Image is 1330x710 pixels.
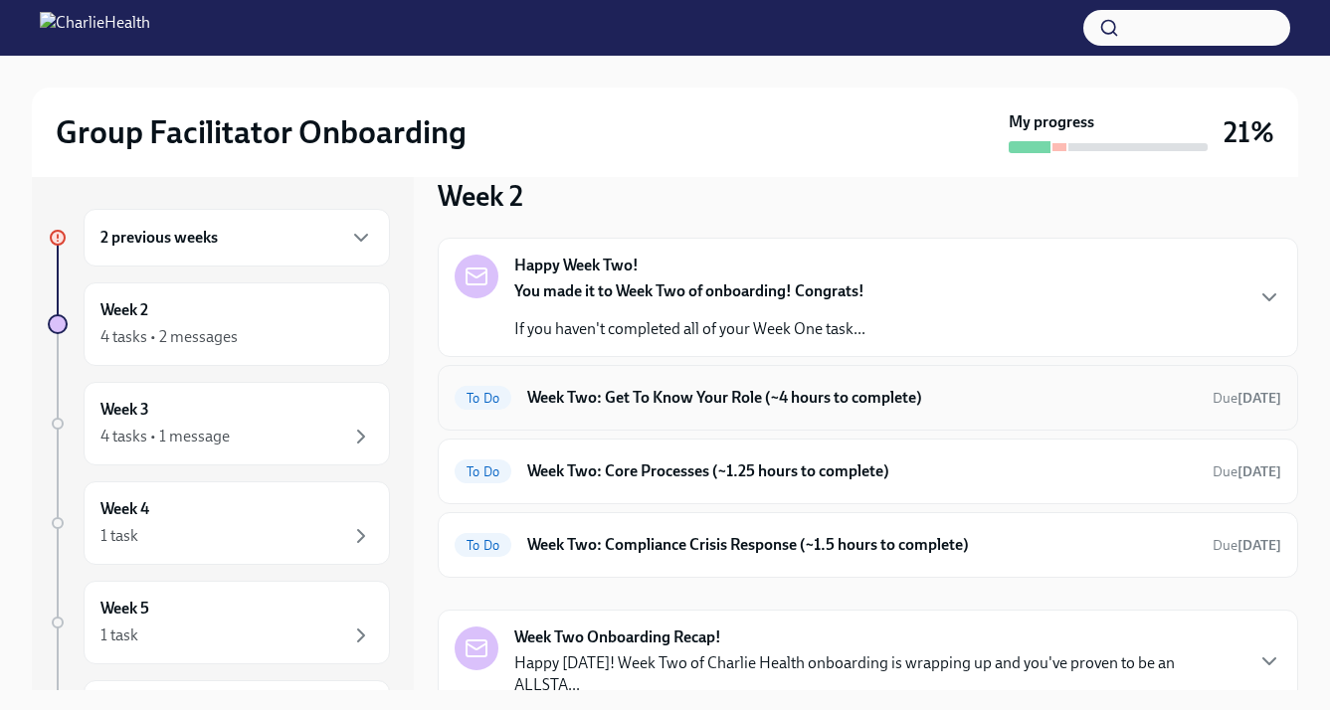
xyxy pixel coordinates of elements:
[514,626,721,648] strong: Week Two Onboarding Recap!
[48,382,390,465] a: Week 34 tasks • 1 message
[455,382,1281,414] a: To DoWeek Two: Get To Know Your Role (~4 hours to complete)Due[DATE]
[100,598,149,620] h6: Week 5
[1213,536,1281,555] span: September 16th, 2025 09:00
[84,209,390,266] div: 2 previous weeks
[100,227,218,249] h6: 2 previous weeks
[527,534,1197,556] h6: Week Two: Compliance Crisis Response (~1.5 hours to complete)
[1213,463,1281,480] span: Due
[100,326,238,348] div: 4 tasks • 2 messages
[438,178,523,214] h3: Week 2
[100,399,149,421] h6: Week 3
[455,455,1281,487] a: To DoWeek Two: Core Processes (~1.25 hours to complete)Due[DATE]
[48,581,390,664] a: Week 51 task
[100,426,230,447] div: 4 tasks • 1 message
[1009,111,1094,133] strong: My progress
[455,391,511,406] span: To Do
[40,12,150,44] img: CharlieHealth
[514,255,639,276] strong: Happy Week Two!
[48,282,390,366] a: Week 24 tasks • 2 messages
[100,299,148,321] h6: Week 2
[1224,114,1274,150] h3: 21%
[455,464,511,479] span: To Do
[1237,463,1281,480] strong: [DATE]
[527,387,1197,409] h6: Week Two: Get To Know Your Role (~4 hours to complete)
[455,529,1281,561] a: To DoWeek Two: Compliance Crisis Response (~1.5 hours to complete)Due[DATE]
[1213,390,1281,407] span: Due
[514,652,1241,696] p: Happy [DATE]! Week Two of Charlie Health onboarding is wrapping up and you've proven to be an ALL...
[48,481,390,565] a: Week 41 task
[527,460,1197,482] h6: Week Two: Core Processes (~1.25 hours to complete)
[1213,389,1281,408] span: September 16th, 2025 09:00
[514,281,864,300] strong: You made it to Week Two of onboarding! Congrats!
[514,318,865,340] p: If you haven't completed all of your Week One task...
[1237,537,1281,554] strong: [DATE]
[1213,537,1281,554] span: Due
[1237,390,1281,407] strong: [DATE]
[1213,462,1281,481] span: September 16th, 2025 09:00
[455,538,511,553] span: To Do
[100,525,138,547] div: 1 task
[56,112,467,152] h2: Group Facilitator Onboarding
[100,498,149,520] h6: Week 4
[100,624,138,646] div: 1 task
